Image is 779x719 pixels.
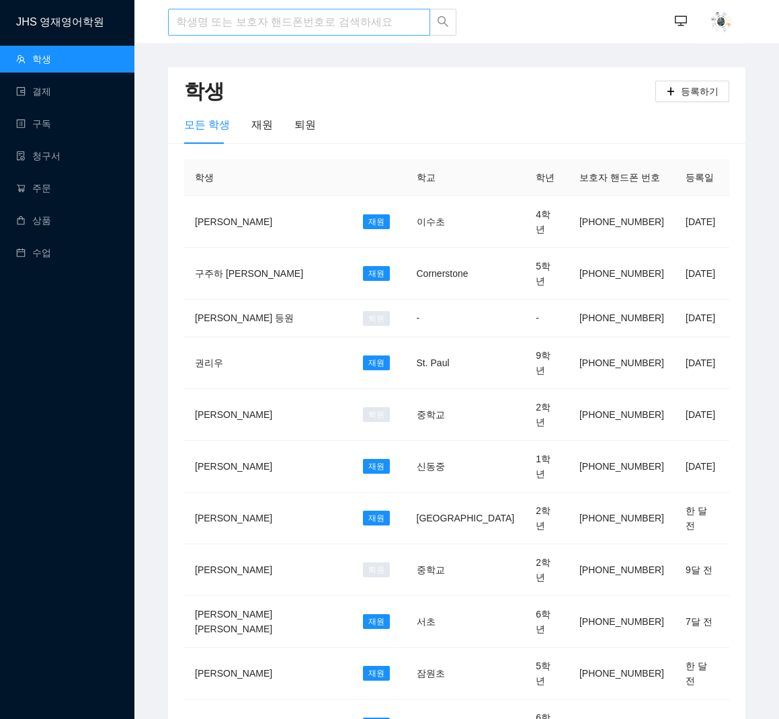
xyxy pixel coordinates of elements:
td: - [525,300,569,337]
td: [GEOGRAPHIC_DATA] [406,493,526,544]
a: calendar수업 [16,247,51,258]
span: 재원 [363,355,390,370]
td: 한 달 전 [675,648,729,700]
td: [PHONE_NUMBER] [569,441,675,493]
td: 5학년 [525,648,569,700]
a: shopping-cart주문 [16,183,51,194]
button: search [429,9,456,36]
td: [PHONE_NUMBER] [569,248,675,300]
span: 재원 [363,511,390,525]
td: [DATE] [675,337,729,389]
span: search [437,15,449,30]
td: 한 달 전 [675,493,729,544]
td: [PERSON_NAME] [184,493,352,544]
th: 학생 [184,159,352,196]
th: 등록일 [675,159,729,196]
td: [DATE] [675,196,729,248]
th: 학교 [406,159,526,196]
td: [PERSON_NAME] [184,389,352,441]
span: 퇴원 [363,562,390,577]
span: 퇴원 [363,311,390,326]
td: [PHONE_NUMBER] [569,389,675,441]
td: [DATE] [675,248,729,300]
td: [PERSON_NAME] [184,648,352,700]
td: 9학년 [525,337,569,389]
img: AAuE7mDoXpCatjYbFsrPngRLKPRV3HObE7Eyr2hcbN-bOg [710,11,732,33]
td: 9달 전 [675,544,729,596]
span: 재원 [363,666,390,681]
td: [PERSON_NAME] [184,196,352,248]
td: 7달 전 [675,596,729,648]
div: 퇴원 [294,116,316,133]
td: 잠원초 [406,648,526,700]
h2: 학생 [184,78,655,105]
td: [PHONE_NUMBER] [569,493,675,544]
span: 재원 [363,214,390,229]
span: desktop [675,15,687,29]
td: 2학년 [525,544,569,596]
a: wallet결제 [16,86,51,97]
td: 1학년 [525,441,569,493]
th: 보호자 핸드폰 번호 [569,159,675,196]
td: 5학년 [525,248,569,300]
td: [PHONE_NUMBER] [569,596,675,648]
td: - [406,300,526,337]
td: 서초 [406,596,526,648]
a: team학생 [16,54,51,65]
input: 학생명 또는 보호자 핸드폰번호로 검색하세요 [168,9,430,36]
td: 2학년 [525,389,569,441]
td: [PHONE_NUMBER] [569,300,675,337]
td: St. Paul [406,337,526,389]
span: 재원 [363,614,390,629]
td: 이수초 [406,196,526,248]
td: [PHONE_NUMBER] [569,196,675,248]
td: 중학교 [406,389,526,441]
td: 4학년 [525,196,569,248]
td: 구주하 [PERSON_NAME] [184,248,352,300]
span: 재원 [363,459,390,474]
td: 중학교 [406,544,526,596]
button: plus등록하기 [655,81,729,102]
div: 재원 [251,116,273,133]
span: plus [666,87,675,97]
td: [PERSON_NAME] [184,441,352,493]
td: [DATE] [675,389,729,441]
td: [PHONE_NUMBER] [569,337,675,389]
td: [DATE] [675,441,729,493]
td: 2학년 [525,493,569,544]
td: [PERSON_NAME] [184,544,352,596]
td: 6학년 [525,596,569,648]
a: profile구독 [16,118,51,129]
th: 학년 [525,159,569,196]
button: desktop [667,8,694,35]
td: [PHONE_NUMBER] [569,544,675,596]
span: 등록하기 [681,84,719,99]
td: [DATE] [675,300,729,337]
div: 모든 학생 [184,116,230,133]
td: 권리우 [184,337,352,389]
td: 신동중 [406,441,526,493]
td: [PHONE_NUMBER] [569,648,675,700]
td: Cornerstone [406,248,526,300]
td: [PERSON_NAME] 등원 [184,300,352,337]
td: [PERSON_NAME] [PERSON_NAME] [184,596,352,648]
span: 재원 [363,266,390,281]
a: shopping상품 [16,215,51,226]
a: file-done청구서 [16,151,60,161]
span: 퇴원 [363,407,390,422]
